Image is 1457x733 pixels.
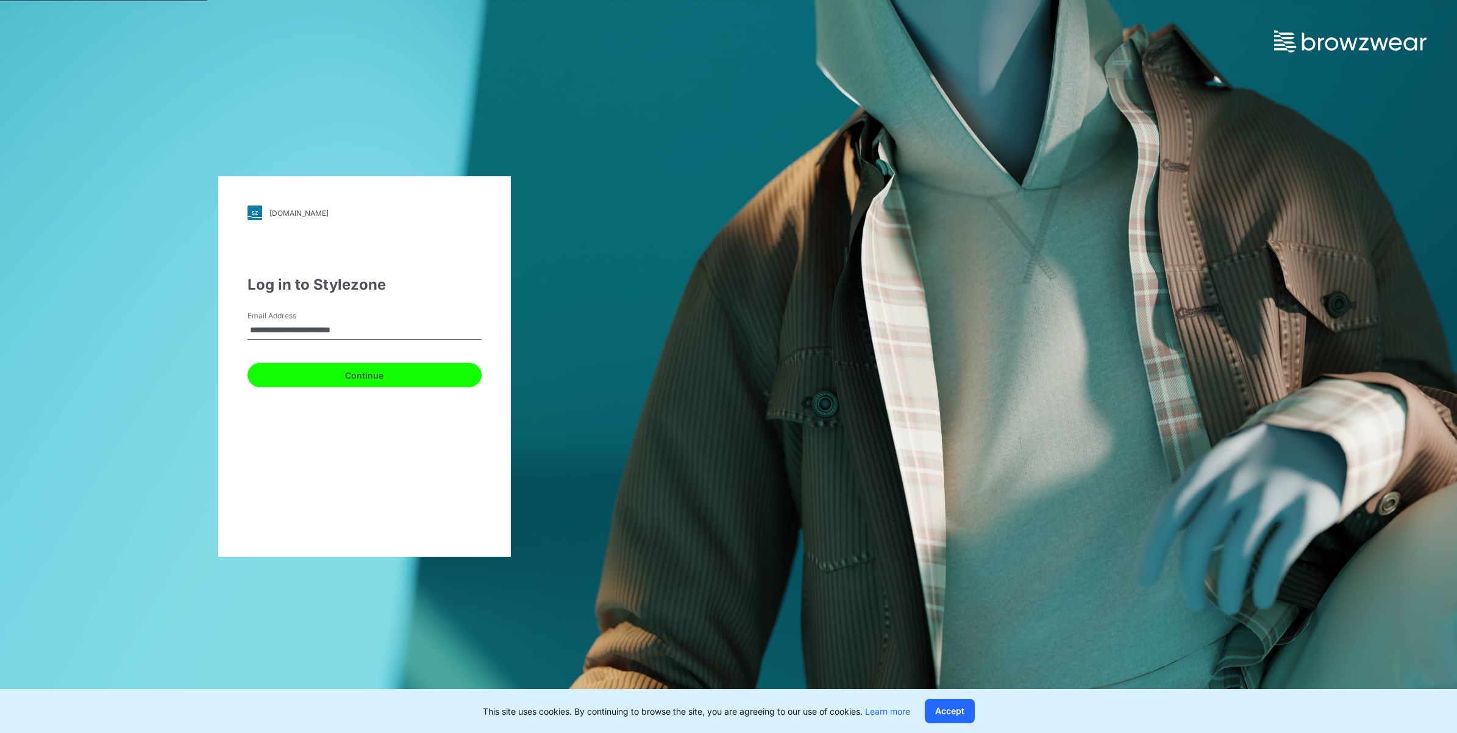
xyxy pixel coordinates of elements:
div: Log in to Stylezone [248,274,482,296]
button: Accept [925,699,975,723]
button: Continue [248,363,482,387]
img: browzwear-logo.73288ffb.svg [1274,30,1427,52]
div: [DOMAIN_NAME] [269,209,329,218]
a: Learn more [865,706,910,717]
a: [DOMAIN_NAME] [248,206,482,220]
p: This site uses cookies. By continuing to browse the site, you are agreeing to our use of cookies. [483,705,910,718]
img: svg+xml;base64,PHN2ZyB3aWR0aD0iMjgiIGhlaWdodD0iMjgiIHZpZXdCb3g9IjAgMCAyOCAyOCIgZmlsbD0ibm9uZSIgeG... [248,206,262,220]
label: Email Address [248,310,333,321]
